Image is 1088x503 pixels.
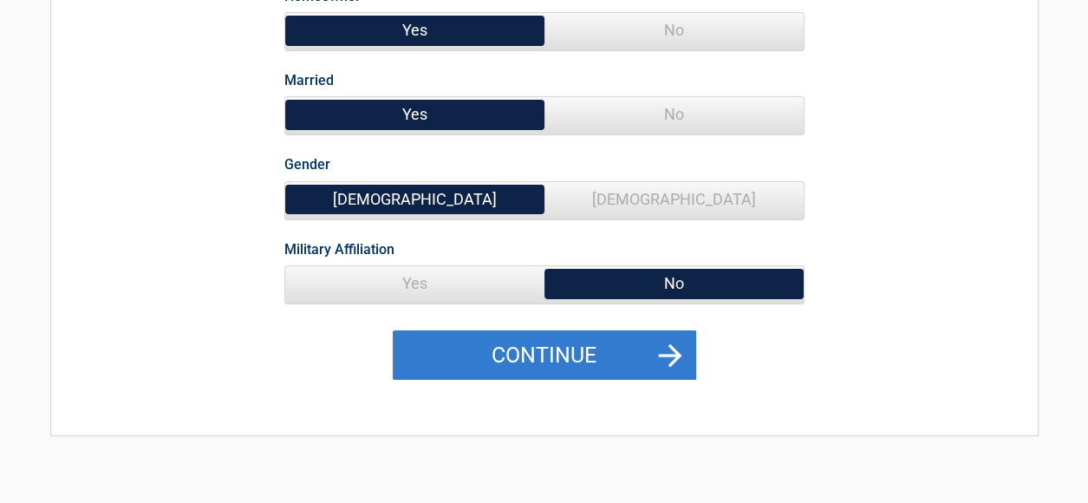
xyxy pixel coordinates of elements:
label: Gender [284,153,330,176]
button: Continue [393,330,696,381]
span: No [544,266,804,301]
span: Yes [285,266,544,301]
span: Yes [285,97,544,132]
span: Yes [285,13,544,48]
span: No [544,13,804,48]
label: Military Affiliation [284,238,394,261]
label: Married [284,69,334,92]
span: [DEMOGRAPHIC_DATA] [285,182,544,217]
span: No [544,97,804,132]
span: [DEMOGRAPHIC_DATA] [544,182,804,217]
